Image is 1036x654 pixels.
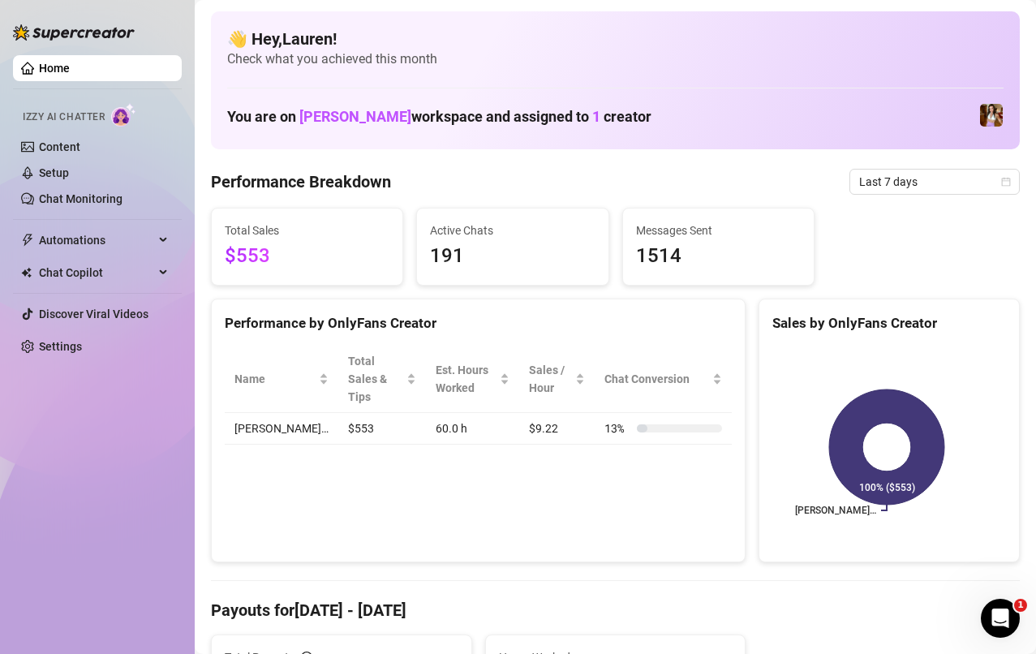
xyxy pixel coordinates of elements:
span: Check what you achieved this month [227,50,1004,68]
iframe: Intercom live chat [981,599,1020,638]
a: Discover Viral Videos [39,308,148,321]
span: Last 7 days [859,170,1010,194]
span: $553 [225,241,389,272]
td: $553 [338,413,426,445]
h4: 👋 Hey, Lauren ! [227,28,1004,50]
span: 191 [430,241,595,272]
span: Izzy AI Chatter [23,110,105,125]
a: Chat Monitoring [39,192,123,205]
th: Chat Conversion [595,346,732,413]
h4: Payouts for [DATE] - [DATE] [211,599,1020,622]
a: Setup [39,166,69,179]
div: Sales by OnlyFans Creator [772,312,1006,334]
span: Chat Conversion [604,370,709,388]
span: Chat Copilot [39,260,154,286]
text: [PERSON_NAME]… [795,505,876,516]
span: thunderbolt [21,234,34,247]
a: Home [39,62,70,75]
span: 1 [592,108,600,125]
span: Automations [39,227,154,253]
h1: You are on workspace and assigned to creator [227,108,651,126]
span: 1 [1014,599,1027,612]
span: Name [234,370,316,388]
span: Sales / Hour [529,361,572,397]
span: Messages Sent [636,222,801,239]
img: Elena [980,104,1003,127]
img: Chat Copilot [21,267,32,278]
td: [PERSON_NAME]… [225,413,338,445]
span: Total Sales [225,222,389,239]
div: Est. Hours Worked [436,361,497,397]
h4: Performance Breakdown [211,170,391,193]
a: Settings [39,340,82,353]
span: Total Sales & Tips [348,352,403,406]
span: 13 % [604,420,630,437]
a: Content [39,140,80,153]
img: AI Chatter [111,103,136,127]
span: 1514 [636,241,801,272]
th: Name [225,346,338,413]
td: $9.22 [519,413,595,445]
span: Active Chats [430,222,595,239]
td: 60.0 h [426,413,519,445]
div: Performance by OnlyFans Creator [225,312,732,334]
th: Total Sales & Tips [338,346,426,413]
span: calendar [1001,177,1011,187]
img: logo-BBDzfeDw.svg [13,24,135,41]
th: Sales / Hour [519,346,595,413]
span: [PERSON_NAME] [299,108,411,125]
